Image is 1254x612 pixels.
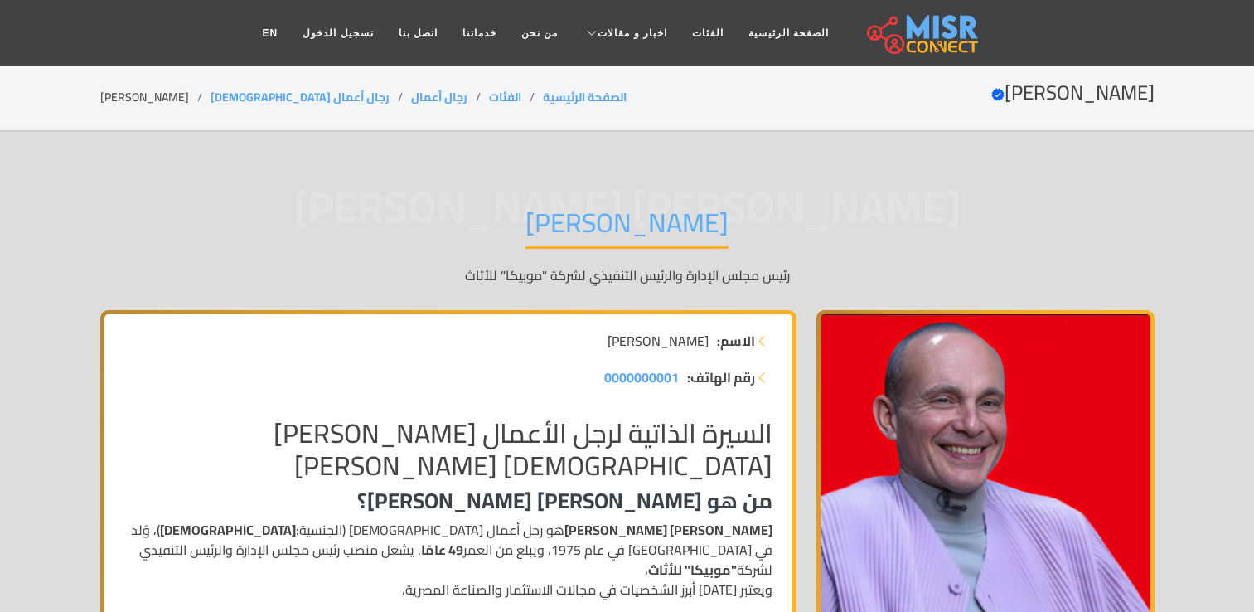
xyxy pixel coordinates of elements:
h1: [PERSON_NAME] [525,206,729,249]
a: من نحن [509,17,570,49]
a: رجال أعمال [411,86,467,108]
strong: رقم الهاتف: [687,367,755,387]
li: [PERSON_NAME] [100,89,211,106]
a: الصفحة الرئيسية [543,86,627,108]
a: اتصل بنا [386,17,450,49]
strong: [DEMOGRAPHIC_DATA] [160,517,296,542]
strong: "موبيكا" للأثاث [648,557,737,582]
h3: من هو [PERSON_NAME] [PERSON_NAME]؟ [124,488,772,513]
strong: [PERSON_NAME] [PERSON_NAME] [564,517,772,542]
a: رجال أعمال [DEMOGRAPHIC_DATA] [211,86,390,108]
a: تسجيل الدخول [290,17,385,49]
svg: Verified account [991,88,1005,101]
strong: الاسم: [717,331,755,351]
p: رئيس مجلس الإدارة والرئيس التنفيذي لشركة "موبيكا" للأثاث [100,265,1155,285]
a: 0000000001 [604,367,679,387]
span: [PERSON_NAME] [608,331,709,351]
a: خدماتنا [450,17,509,49]
span: اخبار و مقالات [598,26,667,41]
h2: السيرة الذاتية لرجل الأعمال [PERSON_NAME][DEMOGRAPHIC_DATA] [PERSON_NAME] [124,417,772,481]
a: الفئات [489,86,521,108]
a: الصفحة الرئيسية [736,17,841,49]
h2: [PERSON_NAME] [991,81,1155,105]
img: main.misr_connect [867,12,978,54]
span: 0000000001 [604,365,679,390]
strong: 49 عامًا [421,537,463,562]
a: EN [250,17,291,49]
a: الفئات [680,17,736,49]
a: اخبار و مقالات [570,17,680,49]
